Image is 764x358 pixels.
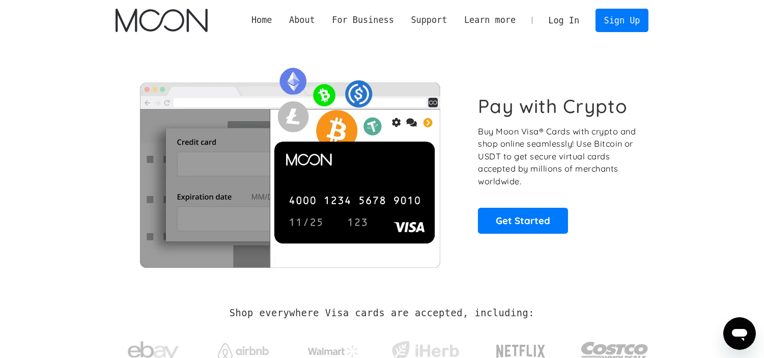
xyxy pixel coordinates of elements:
[308,345,359,357] img: Walmart
[324,14,403,26] div: For Business
[478,95,628,118] h1: Pay with Crypto
[332,14,393,26] div: For Business
[464,14,516,26] div: Learn more
[403,14,456,26] div: Support
[116,61,464,267] img: Moon Cards let you spend your crypto anywhere Visa is accepted.
[243,14,280,26] a: Home
[411,14,447,26] div: Support
[540,9,588,32] a: Log In
[116,9,208,32] a: home
[289,14,315,26] div: About
[596,9,648,32] a: Sign Up
[478,125,637,188] p: Buy Moon Visa® Cards with crypto and shop online seamlessly! Use Bitcoin or USDT to get secure vi...
[280,14,323,26] div: About
[478,208,568,233] a: Get Started
[116,9,208,32] img: Moon Logo
[456,14,524,26] div: Learn more
[723,317,756,350] iframe: Button to launch messaging window
[230,308,534,319] h2: Shop everywhere Visa cards are accepted, including:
